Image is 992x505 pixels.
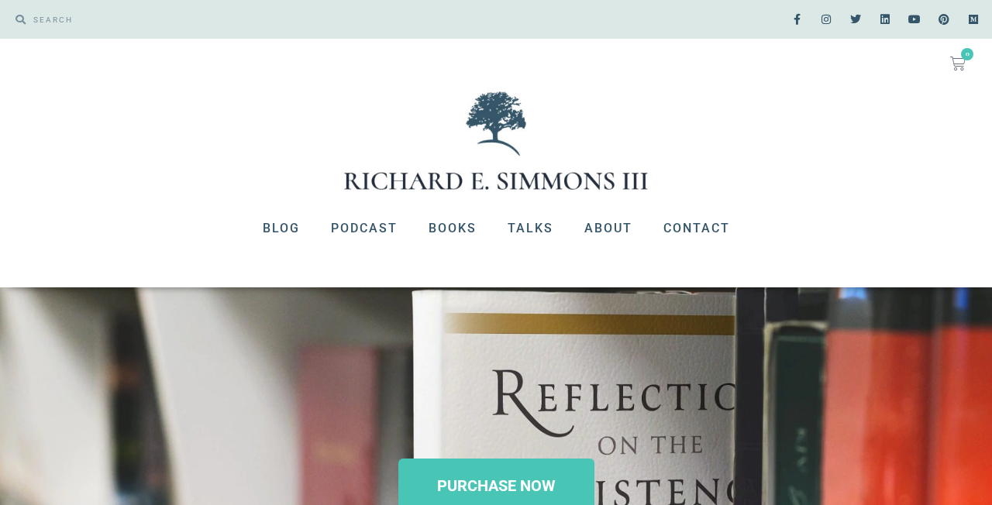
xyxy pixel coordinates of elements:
[648,208,746,249] a: Contact
[26,8,488,31] input: SEARCH
[492,208,569,249] a: Talks
[413,208,492,249] a: Books
[932,46,984,81] a: 0
[961,48,973,60] span: 0
[569,208,648,249] a: About
[315,208,413,249] a: Podcast
[247,208,315,249] a: Blog
[437,478,556,493] span: PURCHASE NOW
